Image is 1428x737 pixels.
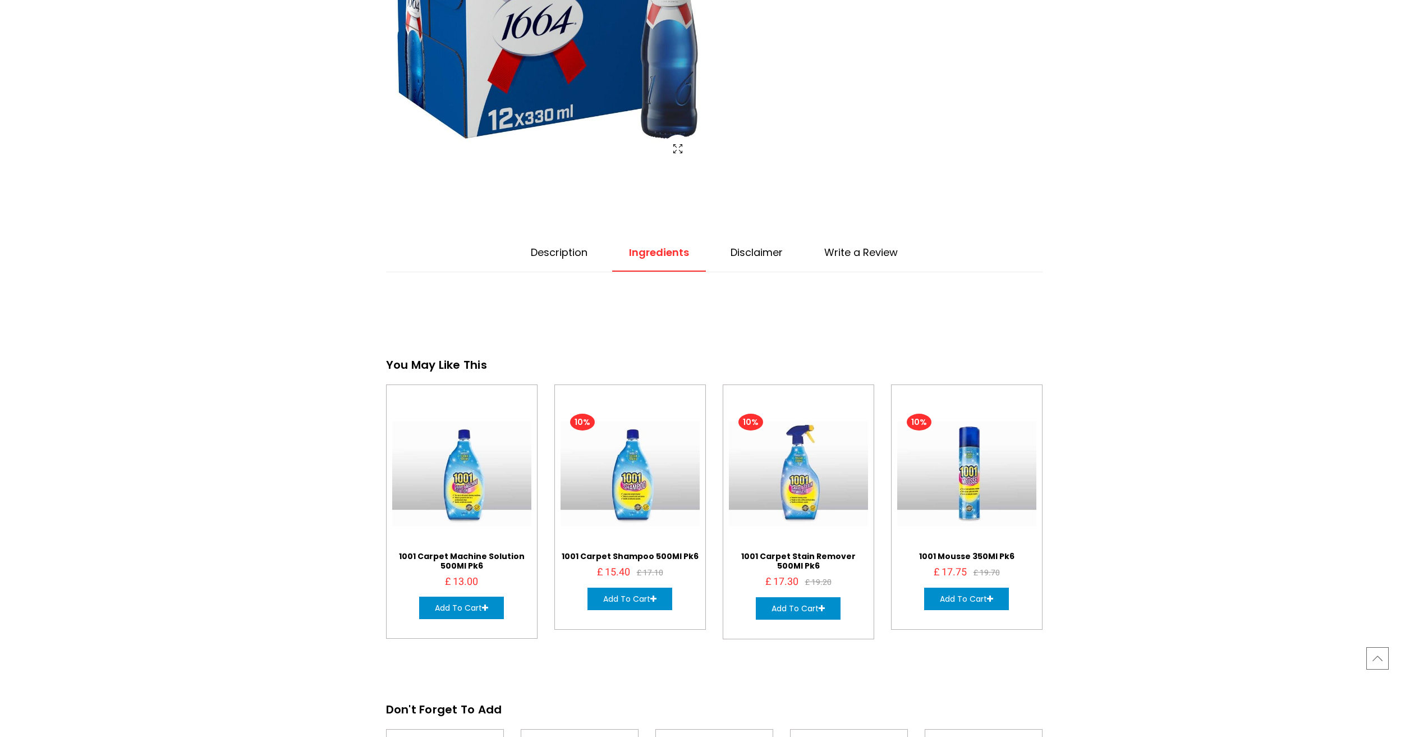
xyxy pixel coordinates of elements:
a: 1001 Carpet Shampoo 500Ml Pk6 [562,551,699,562]
a: 1001 Carpet Machine Solution 500Ml Pk6 [399,551,525,571]
img: 1001-CARPET-MACHINE-SLOUTION-500ML-PK6_1001_CARPET_MACHINE_SOLUTION_500ML_PK6_.jpeg [392,404,531,543]
img: 1001-CARPET-STAIN-REMOVER-500ML-PK6_1001_CARPET_STAIN_REMOVER_500ML_PK6_.jpeg [729,404,868,543]
span: £ 15.40 [597,566,630,579]
img: 1001-mousse-350ml-pk6_1001_MOUSSE_350ML_PK6_.jpeg [897,404,1036,543]
span: 10% [907,414,931,431]
span: £ 19.20 [805,576,832,589]
a: Disclaimer [714,246,800,272]
span: £ 17.30 [765,575,798,589]
button: Add To Cart [419,597,504,619]
img: 1001-CARPET-SHAMPOO-500ML-PK6_1001_CARPET_SHAMPOO_500ML_PK6_.jpeg [561,404,700,543]
button: Add To Cart [756,597,841,620]
h2: Don't Forget To Add [386,704,1043,715]
button: Add To Cart [587,588,672,610]
button: Add To Cart [924,588,1009,610]
a: Ingredients [612,246,706,272]
span: £ 19.70 [974,566,1000,580]
a: Description [514,246,604,272]
span: 10% [570,414,595,431]
span: £ 13.00 [445,575,478,589]
span: £ 17.75 [934,566,967,579]
span: £ 17.10 [637,566,663,580]
h2: You May Like This [386,359,1043,370]
a: Write a Review [807,246,915,272]
a: 1001 Mousse 350Ml Pk6 [919,551,1014,562]
a: 1001 Carpet Stain Remover 500Ml Pk6 [741,551,856,571]
span: 10% [738,414,763,431]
